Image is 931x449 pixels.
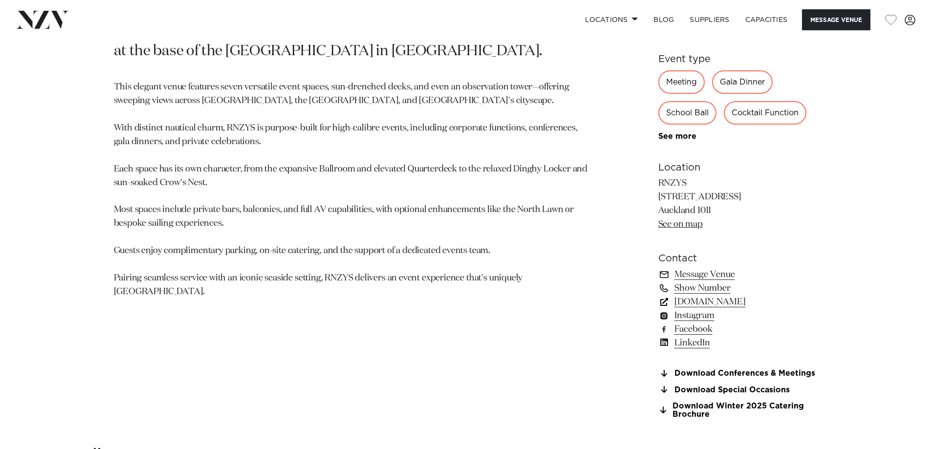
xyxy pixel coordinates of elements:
[658,309,818,322] a: Instagram
[658,369,818,378] a: Download Conferences & Meetings
[114,81,589,299] p: This elegant venue features seven versatile event spaces, sun-drenched decks, and even an observa...
[658,177,818,232] p: RNZYS [STREET_ADDRESS] Auckland 1011
[16,11,69,28] img: nzv-logo.png
[658,52,818,66] h6: Event type
[658,385,818,394] a: Download Special Occasions
[658,322,818,336] a: Facebook
[658,101,716,125] div: School Ball
[682,9,737,30] a: SUPPLIERS
[658,268,818,281] a: Message Venue
[658,281,818,295] a: Show Number
[658,220,703,229] a: See on map
[658,295,818,309] a: [DOMAIN_NAME]
[658,160,818,175] h6: Location
[658,336,818,350] a: LinkedIn
[658,70,705,94] div: Meeting
[802,9,870,30] button: Message Venue
[712,70,773,94] div: Gala Dinner
[658,402,818,419] a: Download Winter 2025 Catering Brochure
[724,101,806,125] div: Cocktail Function
[737,9,796,30] a: Capacities
[577,9,646,30] a: Locations
[646,9,682,30] a: BLOG
[658,251,818,266] h6: Contact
